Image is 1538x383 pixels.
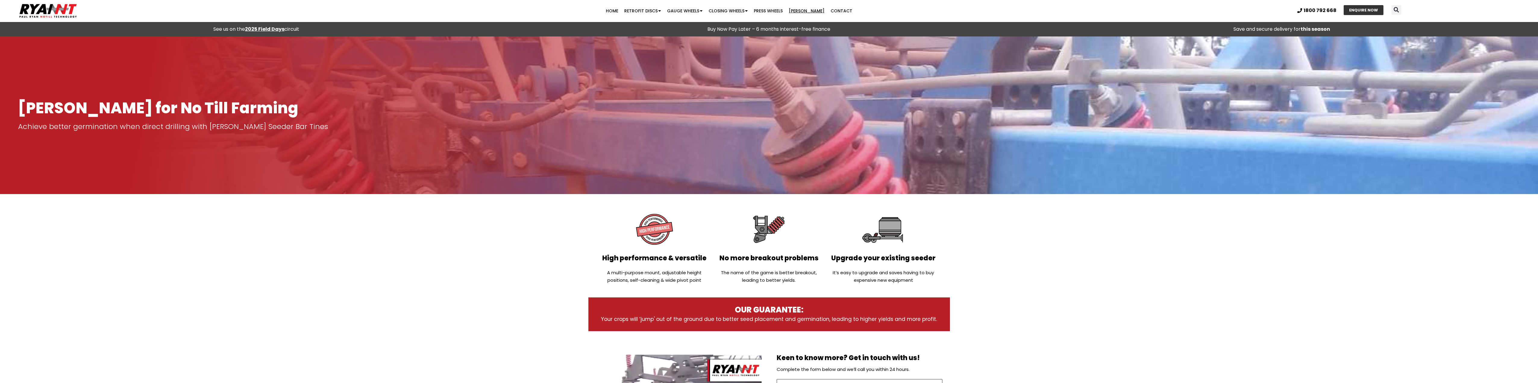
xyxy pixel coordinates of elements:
p: It’s easy to upgrade and saves having to buy expensive new equipment [829,269,938,284]
p: Achieve better germination when direct drilling with [PERSON_NAME] Seeder Bar Tines [18,122,1520,131]
a: Press Wheels [751,5,786,17]
a: Home [603,5,621,17]
img: High performance and versatile [633,208,676,251]
strong: this season [1301,26,1330,33]
span: 1800 792 668 [1304,8,1336,13]
h3: OUR GUARANTEE: [600,305,938,315]
h1: [PERSON_NAME] for No Till Farming [18,100,1520,116]
a: Contact [828,5,855,17]
div: See us on the circuit [3,25,510,33]
a: ENQUIRE NOW [1344,5,1383,15]
a: 1800 792 668 [1297,8,1336,13]
p: Your crops will ‘jump' out of the ground due to better seed placement and germination, leading to... [600,315,938,323]
h2: High performance & versatile [600,254,709,263]
a: Closing Wheels [706,5,751,17]
span: ENQUIRE NOW [1349,8,1378,12]
a: [PERSON_NAME] [786,5,828,17]
a: Retrofit Discs [621,5,664,17]
h2: No more breakout problems [715,254,823,263]
div: Search [1392,5,1401,15]
p: Buy Now Pay Later – 6 months interest-free finance [516,25,1023,33]
p: Complete the form below and we’ll call you within 24 hours. [777,365,942,374]
p: The name of the game is better breakout, leading to better yields. [715,269,823,284]
h2: Upgrade your existing seeder [829,254,938,263]
p: A multi-purpose mount, adjustable height positions, self-cleaning & wide pivot point [600,269,709,284]
a: Gauge Wheels [664,5,706,17]
nav: Menu [298,5,1160,17]
img: No more breakout problems [747,208,791,251]
p: Save and secure delivery for [1028,25,1535,33]
a: 2025 Field Days [245,26,284,33]
img: Upgrade your existing seeder [862,208,905,251]
img: Ryan NT logo [18,2,78,20]
h2: Keen to know more? Get in touch with us! [777,354,942,363]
